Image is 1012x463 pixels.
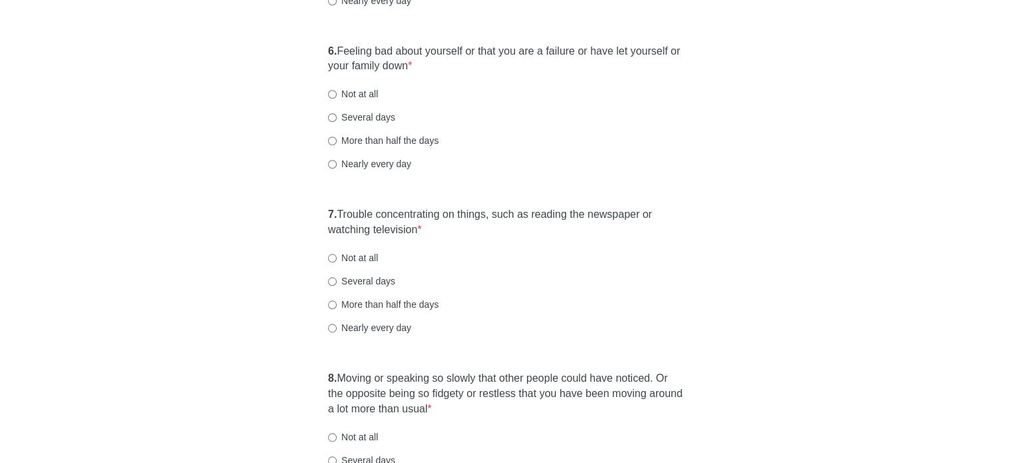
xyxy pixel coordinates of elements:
input: Several days [328,113,337,122]
input: Not at all [328,90,337,99]
input: Nearly every day [328,324,337,332]
label: Not at all [328,430,378,444]
strong: 6. [328,45,337,57]
input: More than half the days [328,137,337,145]
label: Feeling bad about yourself or that you are a failure or have let yourself or your family down [328,44,684,75]
label: Several days [328,111,395,124]
input: Nearly every day [328,160,337,169]
label: Trouble concentrating on things, such as reading the newspaper or watching television [328,207,684,238]
label: Several days [328,274,395,288]
strong: 7. [328,209,337,220]
input: Not at all [328,433,337,442]
label: Moving or speaking so slowly that other people could have noticed. Or the opposite being so fidge... [328,371,684,417]
label: Nearly every day [328,157,411,171]
input: More than half the days [328,300,337,309]
input: Not at all [328,254,337,262]
label: Not at all [328,251,378,264]
label: Nearly every day [328,321,411,334]
input: Several days [328,277,337,286]
label: More than half the days [328,298,438,311]
strong: 8. [328,372,337,384]
label: Not at all [328,87,378,101]
label: More than half the days [328,134,438,147]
